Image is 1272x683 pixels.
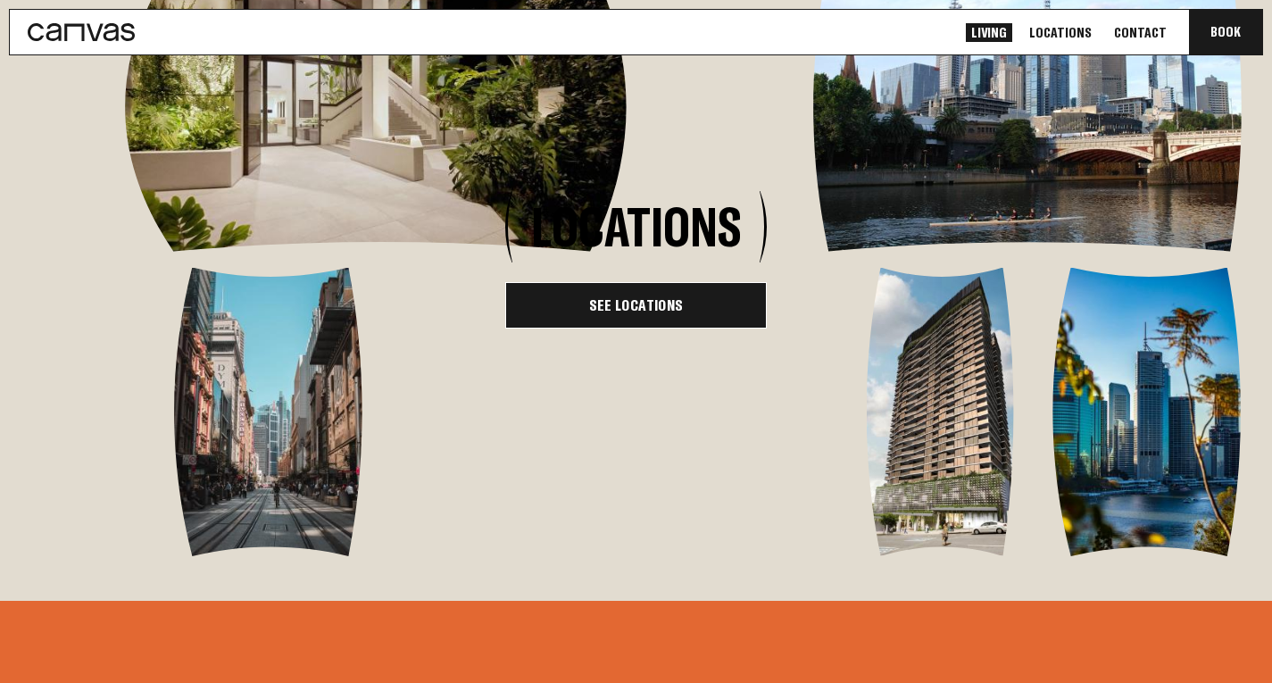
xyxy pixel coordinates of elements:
a: Locations [1024,23,1097,42]
a: Living [966,23,1012,42]
h2: Locations [531,204,741,249]
button: Book [1189,10,1262,54]
a: See Locations [505,282,767,329]
a: Contact [1109,23,1172,42]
